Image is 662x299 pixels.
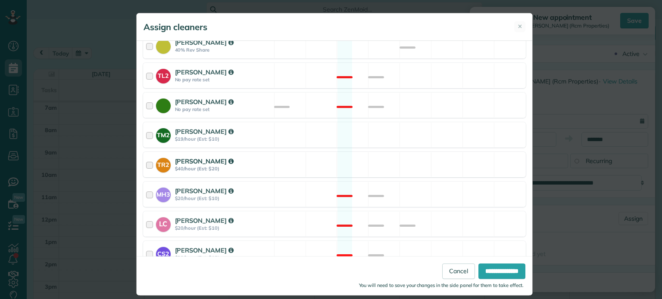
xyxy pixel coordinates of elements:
strong: [PERSON_NAME] [175,246,234,254]
strong: No pay rate set [175,77,272,83]
strong: [PERSON_NAME] [175,187,234,195]
strong: $19/hour (Est: $10) [175,136,272,142]
strong: TL2 [156,69,171,80]
strong: 40% Rev Share [175,47,272,53]
strong: LC [156,217,171,229]
strong: [PERSON_NAME] [175,216,234,225]
strong: No pay rate set [175,106,272,112]
strong: [PERSON_NAME] [175,38,234,46]
strong: [PERSON_NAME] [175,68,234,76]
small: You will need to save your changes in the side panel for them to take effect. [359,283,524,289]
strong: $20/hour (Est: $10) [175,195,272,201]
strong: [PERSON_NAME] [175,157,234,165]
strong: $20/hour (Est: $10) [175,225,272,231]
strong: TM2 [156,128,171,140]
strong: [PERSON_NAME] [175,98,234,106]
span: ✕ [518,22,522,31]
strong: $40/hour (Est: $20) [175,166,272,172]
a: Cancel [442,264,475,279]
strong: CS2 [156,247,171,259]
strong: $20/hour (Est: $10) [175,255,272,261]
strong: TR2 [156,158,171,170]
h5: Assign cleaners [144,21,207,33]
strong: MH3 [156,188,171,199]
strong: [PERSON_NAME] [175,127,234,136]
